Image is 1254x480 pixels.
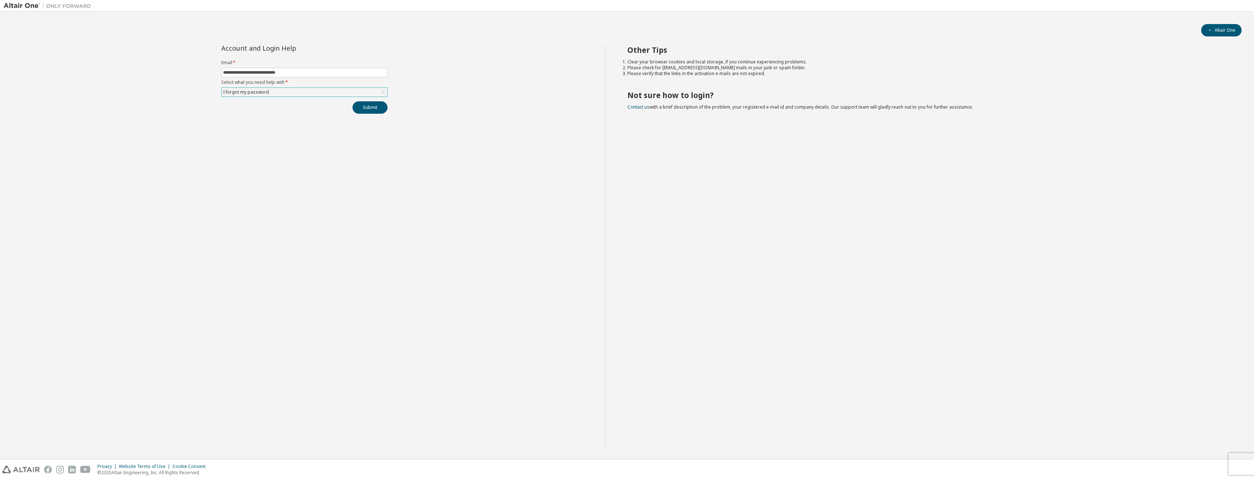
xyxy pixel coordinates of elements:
img: facebook.svg [44,466,52,473]
p: © 2025 Altair Engineering, Inc. All Rights Reserved. [97,469,210,476]
span: with a brief description of the problem, your registered e-mail id and company details. Our suppo... [627,104,973,110]
li: Please verify that the links in the activation e-mails are not expired. [627,71,1229,77]
div: Account and Login Help [221,45,354,51]
div: I forgot my password [222,88,270,96]
img: instagram.svg [56,466,64,473]
img: altair_logo.svg [2,466,40,473]
div: I forgot my password [222,88,387,97]
div: Privacy [97,464,119,469]
div: Cookie Consent [172,464,210,469]
li: Clear your browser cookies and local storage, if you continue experiencing problems. [627,59,1229,65]
a: Contact us [627,104,650,110]
img: youtube.svg [80,466,91,473]
img: linkedin.svg [68,466,76,473]
li: Please check for [EMAIL_ADDRESS][DOMAIN_NAME] mails in your junk or spam folder. [627,65,1229,71]
div: Website Terms of Use [119,464,172,469]
h2: Other Tips [627,45,1229,55]
h2: Not sure how to login? [627,90,1229,100]
label: Email [221,60,388,66]
button: Altair One [1201,24,1242,36]
label: Select what you need help with [221,79,388,85]
button: Submit [353,101,388,114]
img: Altair One [4,2,95,9]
